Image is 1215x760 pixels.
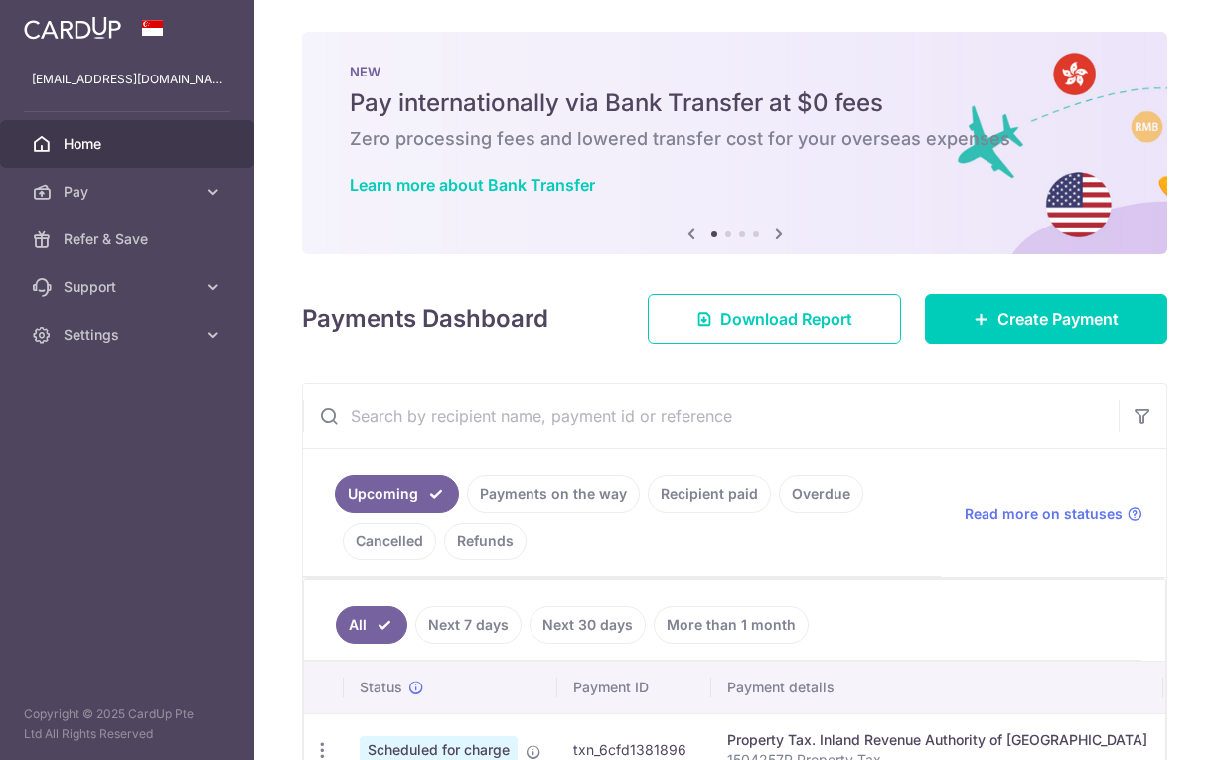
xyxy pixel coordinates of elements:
span: Refer & Save [64,229,195,249]
th: Payment details [711,662,1163,713]
a: Recipient paid [648,475,771,513]
p: NEW [350,64,1120,79]
span: Status [360,678,402,697]
span: Read more on statuses [965,504,1123,524]
a: Next 30 days [530,606,646,644]
span: Settings [64,325,195,345]
a: Learn more about Bank Transfer [350,175,595,195]
a: More than 1 month [654,606,809,644]
a: Read more on statuses [965,504,1142,524]
a: Cancelled [343,523,436,560]
span: Home [64,134,195,154]
div: Property Tax. Inland Revenue Authority of [GEOGRAPHIC_DATA] [727,730,1147,750]
span: Support [64,277,195,297]
a: Download Report [648,294,901,344]
a: Overdue [779,475,863,513]
a: Next 7 days [415,606,522,644]
span: Pay [64,182,195,202]
h4: Payments Dashboard [302,301,548,337]
span: Create Payment [997,307,1119,331]
a: All [336,606,407,644]
a: Upcoming [335,475,459,513]
input: Search by recipient name, payment id or reference [303,384,1119,448]
a: Refunds [444,523,527,560]
p: [EMAIL_ADDRESS][DOMAIN_NAME] [32,70,223,89]
a: Payments on the way [467,475,640,513]
th: Payment ID [557,662,711,713]
h6: Zero processing fees and lowered transfer cost for your overseas expenses [350,127,1120,151]
img: CardUp [24,16,121,40]
a: Create Payment [925,294,1167,344]
span: Download Report [720,307,852,331]
img: Bank transfer banner [302,32,1167,254]
h5: Pay internationally via Bank Transfer at $0 fees [350,87,1120,119]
